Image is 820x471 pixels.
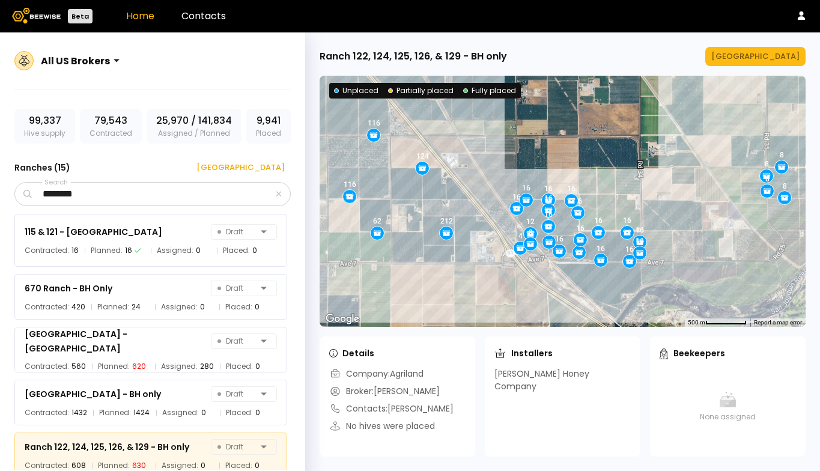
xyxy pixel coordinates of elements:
a: Report a map error [754,319,802,326]
a: Open this area in Google Maps (opens a new window) [323,311,362,327]
div: 16 [597,245,605,253]
div: Details [329,347,374,359]
div: 16 [521,184,530,192]
div: 560 [71,360,86,372]
button: Map Scale: 500 m per 65 pixels [684,318,750,327]
div: 420 [71,301,85,313]
span: 9,941 [257,114,281,128]
span: Contracted: [25,245,69,257]
div: 8 [779,151,783,159]
h3: Ranches ( 15 ) [14,159,70,176]
div: All US Brokers [41,53,110,68]
div: 16 [71,245,79,257]
div: Ranch 122, 124, 125, 126, & 129 - BH only [320,49,507,64]
div: [GEOGRAPHIC_DATA] - BH only [25,387,161,401]
div: 0 [196,245,201,257]
div: Fully placed [463,85,516,96]
div: Company: Agriland [329,368,424,380]
span: Placed: [226,360,253,372]
div: 16 [625,245,633,254]
div: 8 [782,182,786,190]
span: Assigned: [161,301,198,313]
div: 16 [544,184,552,193]
span: Contracted: [25,407,69,419]
div: 16 [576,224,585,232]
div: 280 [200,360,214,372]
span: Draft [217,225,256,239]
div: No hives were placed [329,420,435,433]
div: 16 [573,197,582,205]
div: 16 [635,226,643,234]
div: 8 [528,228,532,237]
span: Assigned: [161,360,198,372]
div: [GEOGRAPHIC_DATA] [711,50,800,62]
div: 670 Ranch - BH Only [25,281,112,296]
span: Planned: [97,301,129,313]
div: 16 [125,245,132,257]
div: 124 [416,152,428,160]
div: 16 [623,216,631,225]
span: Planned: [99,407,131,419]
div: Placed [246,109,291,144]
img: Beewise logo [12,8,61,23]
div: 24 [132,301,141,313]
div: 0 [201,407,206,419]
div: 0 [255,407,260,419]
div: 62 [372,217,381,225]
div: 16 [554,235,563,243]
div: 0 [200,301,205,313]
div: 0 [255,360,260,372]
button: [GEOGRAPHIC_DATA] [705,47,806,66]
div: Unplaced [334,85,378,96]
div: Beta [68,9,93,23]
div: 16 [512,193,520,201]
div: 16 [544,210,552,219]
div: 4 [518,232,522,240]
div: 8 [765,175,769,183]
span: Planned: [91,245,123,257]
div: 1424 [133,407,150,419]
span: Planned: [98,360,130,372]
div: [GEOGRAPHIC_DATA] [188,162,285,174]
div: [GEOGRAPHIC_DATA] - [GEOGRAPHIC_DATA] [25,327,211,356]
div: 0 [255,301,260,313]
div: None assigned [660,368,796,446]
span: 500 m [688,319,705,326]
span: Draft [217,334,256,348]
div: 12 [526,217,534,226]
span: Placed: [226,407,253,419]
div: [PERSON_NAME] Honey Company [494,368,631,393]
div: 116 [343,180,356,189]
span: Contracted: [25,360,69,372]
span: Placed: [223,245,250,257]
div: Beekeepers [660,347,725,359]
span: 79,543 [94,114,127,128]
div: 16 [567,184,576,193]
span: Placed: [225,301,252,313]
span: Draft [217,440,256,454]
div: Contracted [80,109,142,144]
span: Draft [217,387,256,401]
button: [GEOGRAPHIC_DATA] [182,158,291,177]
span: Assigned: [162,407,199,419]
span: Assigned: [157,245,193,257]
div: 16 [544,194,552,202]
span: Draft [217,281,256,296]
div: 115 & 121 - [GEOGRAPHIC_DATA] [25,225,162,239]
div: 8 [764,160,768,168]
span: Contracted: [25,301,69,313]
div: 116 [367,119,380,127]
a: Contacts [181,9,226,23]
div: 1432 [71,407,87,419]
div: Installers [494,347,553,359]
a: Home [126,9,154,23]
div: 16 [594,216,603,225]
div: Partially placed [388,85,454,96]
div: Broker: [PERSON_NAME] [329,385,440,398]
span: 25,970 / 141,834 [156,114,232,128]
div: 16 [636,237,644,245]
img: Google [323,311,362,327]
div: 620 [132,360,146,372]
div: Hive supply [14,109,75,144]
div: Contacts: [PERSON_NAME] [329,403,454,415]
